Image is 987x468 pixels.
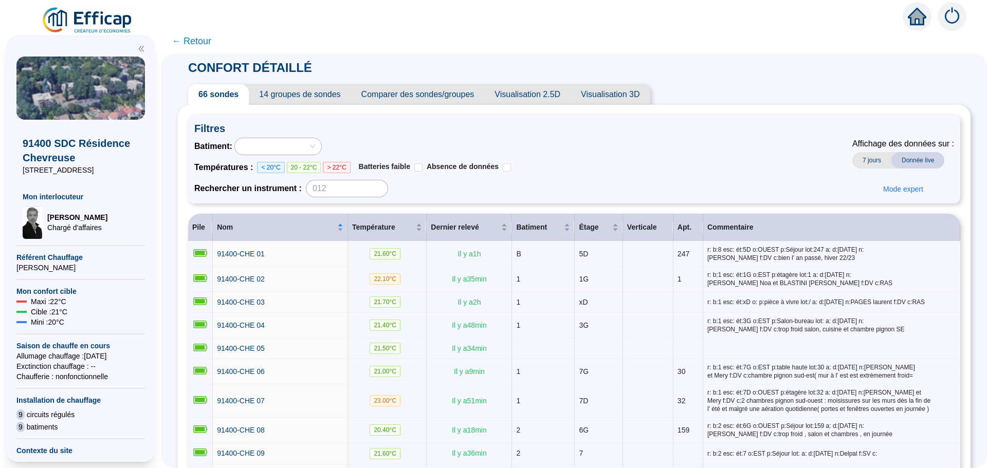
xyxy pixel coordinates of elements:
[370,448,400,459] span: 21.60 °C
[875,181,931,197] button: Mode expert
[217,425,265,436] a: 91400-CHE 08
[16,409,25,420] span: 9
[707,363,956,380] span: r: b:1 esc: ét:7G o:EST p:table haute lot:30 a: d:[DATE] n:[PERSON_NAME] et Mery f:DV c:chambre p...
[23,136,139,165] span: 91400 SDC Résidence Chevreuse
[707,422,956,438] span: r: b:2 esc: ét:6G o:OUEST p:Séjour lot:159 a: d:[DATE] n:[PERSON_NAME] f:DV c:trop froid , salon ...
[249,84,351,105] span: 14 groupes de sondes
[452,344,487,352] span: Il y a 34 min
[16,361,145,371] span: Exctinction chauffage : --
[452,449,487,457] span: Il y a 36 min
[516,321,520,329] span: 1
[16,252,145,263] span: Référent Chauffage
[516,250,521,258] span: B
[27,409,75,420] span: circuits régulés
[579,367,589,376] span: 7G
[579,298,588,306] span: xD
[452,321,487,329] span: Il y a 48 min
[217,367,265,376] span: 91400-CHE 06
[172,34,211,48] span: ← Retour
[516,298,520,306] span: 1
[217,321,265,329] span: 91400-CHE 04
[891,152,944,169] span: Donnée live
[427,214,512,241] th: Dernier relevé
[23,165,139,175] span: [STREET_ADDRESS]
[23,192,139,202] span: Mon interlocuteur
[579,222,610,233] span: Étage
[452,426,487,434] span: Il y a 18 min
[217,297,265,308] a: 91400-CHE 03
[31,296,66,307] span: Maxi : 22 °C
[678,426,689,434] span: 159
[217,222,335,233] span: Nom
[707,298,956,306] span: r: b:1 esc: ét:xD o: p:pièce à vivre lot:/ a: d:[DATE] n:PAGES laurent f:DV c:RAS
[306,180,388,197] input: 012
[370,248,400,259] span: 21.60 °C
[138,45,145,52] span: double-left
[217,274,265,285] a: 91400-CHE 02
[370,273,400,285] span: 22.10 °C
[370,320,400,331] span: 21.40 °C
[678,250,689,258] span: 247
[31,307,67,317] span: Cible : 21 °C
[516,222,562,233] span: Batiment
[484,84,571,105] span: Visualisation 2.5D
[579,397,588,405] span: 7D
[16,341,145,351] span: Saison de chauffe en cours
[16,351,145,361] span: Allumage chauffage : [DATE]
[454,367,485,376] span: Il y a 9 min
[516,275,520,283] span: 1
[370,296,400,308] span: 21.70 °C
[257,162,284,173] span: < 20°C
[579,426,589,434] span: 6G
[516,367,520,376] span: 1
[217,366,265,377] a: 91400-CHE 06
[178,61,322,74] span: CONFORT DÉTAILLÉ
[938,2,966,31] img: alerts
[16,422,25,432] span: 9
[31,317,64,327] span: Mini : 20 °C
[678,367,686,376] span: 30
[452,275,487,283] span: Il y a 35 min
[323,162,350,173] span: > 22°C
[23,206,43,239] img: Chargé d'affaires
[351,84,485,105] span: Comparer des sondes/groupes
[217,449,265,457] span: 91400-CHE 09
[908,7,926,26] span: home
[348,214,427,241] th: Température
[579,449,583,457] span: 7
[370,366,400,377] span: 21.00 °C
[678,275,682,283] span: 1
[516,426,520,434] span: 2
[883,184,923,195] span: Mode expert
[217,448,265,459] a: 91400-CHE 09
[431,222,499,233] span: Dernier relevé
[707,317,956,333] span: r: b:1 esc: ét:3G o:EST p:Salon-bureau lot: a: d:[DATE] n:[PERSON_NAME] f:DV c:trop froid salon, ...
[579,275,589,283] span: 1G
[16,263,145,273] span: [PERSON_NAME]
[370,343,400,354] span: 21.50 °C
[16,286,145,296] span: Mon confort cible
[27,422,58,432] span: batiments
[217,320,265,331] a: 91400-CHE 04
[217,344,265,352] span: 91400-CHE 05
[707,450,956,458] span: r: b:2 esc: ét:7 o:EST p:Séjour lot: a: d:[DATE] n:Delpal f:SV c:
[707,271,956,287] span: r: b:1 esc: ét:1G o:EST p:étagère lot:1 a: d:[DATE] n:[PERSON_NAME] Noa et BLASTINI [PERSON_NAME]...
[194,161,257,174] span: Températures :
[623,214,673,241] th: Verticale
[217,396,265,406] a: 91400-CHE 07
[192,223,205,231] span: Pile
[575,214,623,241] th: Étage
[16,371,145,382] span: Chaufferie : non fonctionnelle
[194,121,954,136] span: Filtres
[217,250,265,258] span: 91400-CHE 01
[287,162,321,173] span: 20 - 22°C
[352,222,414,233] span: Température
[217,275,265,283] span: 91400-CHE 02
[512,214,575,241] th: Batiment
[47,222,107,233] span: Chargé d'affaires
[579,250,588,258] span: 5D
[217,397,265,405] span: 91400-CHE 07
[516,449,520,457] span: 2
[458,298,481,306] span: Il y a 2 h
[217,249,265,259] a: 91400-CHE 01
